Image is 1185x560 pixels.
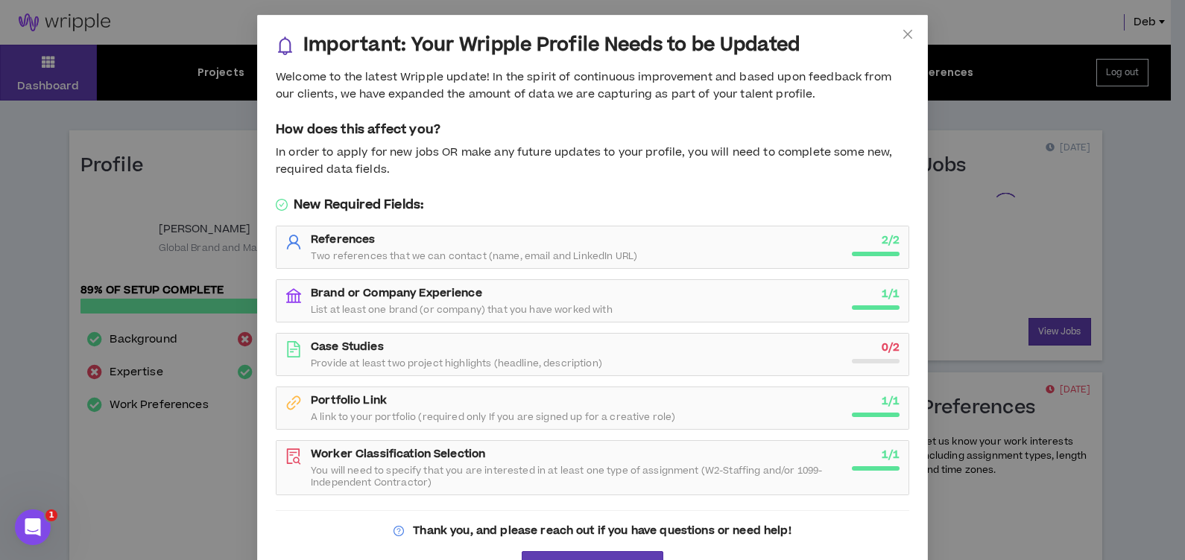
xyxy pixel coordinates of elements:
[276,144,909,178] div: In order to apply for new jobs OR make any future updates to your profile, you will need to compl...
[276,199,288,211] span: check-circle
[276,196,909,214] h5: New Required Fields:
[311,339,384,354] strong: Case Studies
[311,446,485,462] strong: Worker Classification Selection
[15,509,51,545] iframe: Intercom live chat
[882,340,900,355] strong: 0 / 2
[285,234,302,250] span: user
[311,285,482,301] strong: Brand or Company Experience
[311,232,375,247] strong: References
[311,411,675,423] span: A link to your portfolio (required only If you are signed up for a creative role)
[276,69,909,103] div: Welcome to the latest Wripple update! In the spirit of continuous improvement and based upon feed...
[882,447,900,462] strong: 1 / 1
[285,448,302,465] span: file-search
[311,357,602,369] span: Provide at least two project highlights (headline, description)
[303,34,800,57] h3: Important: Your Wripple Profile Needs to be Updated
[394,526,404,536] span: question-circle
[311,392,387,408] strong: Portfolio Link
[882,393,900,409] strong: 1 / 1
[311,250,637,262] span: Two references that we can contact (name, email and LinkedIn URL)
[311,304,613,316] span: List at least one brand (or company) that you have worked with
[285,341,302,357] span: file-text
[882,286,900,302] strong: 1 / 1
[285,395,302,411] span: link
[888,15,928,55] button: Close
[311,465,843,489] span: You will need to specify that you are interested in at least one type of assignment (W2-Staffing ...
[882,232,900,248] strong: 2 / 2
[413,523,791,538] strong: Thank you, and please reach out if you have questions or need help!
[902,28,914,40] span: close
[285,287,302,304] span: bank
[276,121,909,139] h5: How does this affect you?
[45,509,57,521] span: 1
[276,36,294,55] span: bell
